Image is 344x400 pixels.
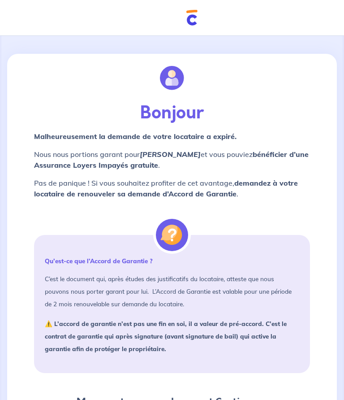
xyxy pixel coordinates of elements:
p: C’est le document qui, après études des justificatifs du locataire, atteste que nous pouvons nous... [45,273,299,310]
p: Pas de panique ! Si vous souhaitez profiter de cet avantage, . [34,178,310,199]
em: [PERSON_NAME] [140,150,201,159]
strong: Malheureusement la demande de votre locataire a expiré. [34,132,236,141]
img: illu_alert_question.svg [156,219,188,251]
p: Bonjour [34,102,310,124]
strong: Qu’est-ce que l’Accord de Garantie ? [45,257,152,265]
img: illu_account.svg [160,66,184,90]
img: Cautioneo [186,10,198,26]
strong: ⚠️ L’accord de garantie n’est pas une fin en soi, il a valeur de pré-accord. C’est le contrat de ... [45,320,287,352]
p: Nous nous portions garant pour et vous pouviez . [34,149,310,170]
